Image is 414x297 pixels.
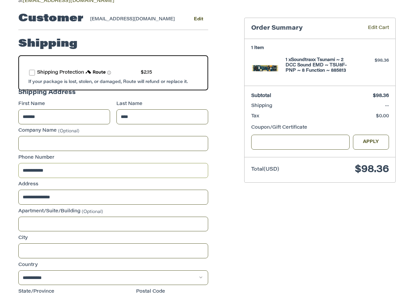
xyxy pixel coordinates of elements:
[141,69,152,76] div: $2.15
[353,135,389,150] button: Apply
[355,165,389,175] span: $98.36
[18,88,76,101] legend: Shipping Address
[82,209,103,214] small: (Optional)
[349,25,389,32] a: Edit Cart
[376,114,389,119] span: $0.00
[251,104,272,108] span: Shipping
[136,288,208,295] label: Postal Code
[188,14,208,24] button: Edit
[107,71,111,75] span: Learn more
[28,80,188,84] span: If your package is lost, stolen, or damaged, Route will refund or replace it.
[286,57,353,74] h4: 1 x Soundtraxx Tsunami ~ 2 DCC Sound EMD ~ TSU8F-PNP ~ 8 Function ~ 885813
[18,101,110,108] label: First Name
[251,45,389,51] h3: 1 Item
[29,66,197,80] div: route shipping protection selector element
[18,37,77,51] h2: Shipping
[251,135,350,150] input: Gift Certificate or Coupon Code
[18,154,208,161] label: Phone Number
[37,70,84,75] span: Shipping Protection
[116,101,208,108] label: Last Name
[18,208,208,215] label: Apartment/Suite/Building
[251,167,279,172] span: Total (USD)
[90,16,176,23] div: [EMAIL_ADDRESS][DOMAIN_NAME]
[18,288,130,295] label: State/Province
[251,114,259,119] span: Tax
[18,235,208,242] label: City
[58,129,79,133] small: (Optional)
[18,127,208,134] label: Company Name
[385,104,389,108] span: --
[251,124,389,131] div: Coupon/Gift Certificate
[354,57,389,64] div: $98.36
[373,94,389,98] span: $98.36
[251,25,349,32] h3: Order Summary
[18,181,208,188] label: Address
[251,94,271,98] span: Subtotal
[18,12,83,25] h2: Customer
[18,262,208,269] label: Country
